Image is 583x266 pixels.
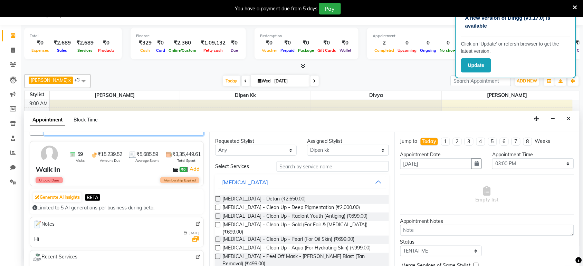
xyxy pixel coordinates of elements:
span: [MEDICAL_DATA] - Clean Up - Deep Pigmentation (₹2,000.00) [222,204,360,213]
p: Click on ‘Update’ or refersh browser to get the latest version. [461,40,570,55]
p: A new version of Dingg (v3.17.0) is available [465,14,566,30]
span: Divya [311,91,442,100]
div: ₹2,689 [51,39,74,47]
span: Upcoming [396,48,419,53]
span: Services [76,48,94,53]
div: Weeks [535,138,551,145]
li: 6 [500,138,509,146]
span: Wed [256,78,273,83]
div: ₹0 [338,39,353,47]
div: Stylist [25,91,49,98]
span: Expenses [30,48,51,53]
div: Today [422,138,437,145]
div: ₹0 [316,39,338,47]
div: You have a payment due from 5 days [235,5,318,12]
span: Due [229,48,240,53]
span: +3 [74,77,85,82]
button: Pay [319,3,341,14]
span: Dipen kk [180,91,311,100]
a: Add [189,165,201,173]
div: ₹0 [296,39,316,47]
div: ₹0 [260,39,279,47]
div: ₹329 [136,39,154,47]
span: Package [296,48,316,53]
span: [PERSON_NAME] [31,77,68,83]
span: [MEDICAL_DATA] - Clean Up - Aqua (For Hydrating Skin) (₹999.00) [222,244,371,253]
li: 5 [488,138,497,146]
span: Voucher [260,48,279,53]
span: Visits [76,158,85,163]
span: Wallet [338,48,353,53]
div: Hi [34,236,39,243]
div: Appointment [373,33,458,39]
span: Gift Cards [316,48,338,53]
span: Average Spent [136,158,159,163]
span: Cash [139,48,152,53]
span: Products [96,48,116,53]
div: Select Services [210,163,271,170]
span: No show [438,48,458,53]
span: [MEDICAL_DATA] - Clean Up - Pearl (For Oil Skin) (₹699.00) [222,236,354,244]
span: Membership Expired [160,177,199,183]
span: Empty list [476,186,499,204]
input: Search by service name [277,161,389,172]
div: 2 [373,39,396,47]
div: Appointment Time [492,151,574,158]
span: [PERSON_NAME] [442,91,573,100]
span: ₹15,239.52 [98,151,122,158]
div: ₹0 [228,39,240,47]
span: ₹5,685.59 [136,151,158,158]
span: Card [154,48,167,53]
span: Prepaid [279,48,296,53]
span: 59 [77,151,83,158]
div: ₹0 [279,39,296,47]
div: ₹1,09,132 [198,39,228,47]
span: ADD NEW [517,78,537,83]
span: | [187,165,201,173]
div: Limited to 5 AI generations per business during beta. [32,204,201,211]
input: Search Appointment [451,76,511,86]
div: 9:00 AM [28,100,49,107]
span: [MEDICAL_DATA] - Detan (₹2,650.00) [222,195,306,204]
li: 2 [453,138,462,146]
div: ₹2,689 [74,39,96,47]
span: Completed [373,48,396,53]
div: Appointment Notes [400,218,574,225]
div: ₹0 [96,39,116,47]
span: [PERSON_NAME] [50,91,180,100]
button: [MEDICAL_DATA] [218,176,386,188]
span: Total Spent [177,158,195,163]
li: 4 [476,138,485,146]
span: Recent Services [33,253,77,262]
div: 0 [396,39,419,47]
div: 0 [419,39,438,47]
li: 3 [465,138,474,146]
div: Status [400,238,482,246]
div: Jump to [400,138,418,145]
button: ADD NEW [515,76,539,86]
span: [MEDICAL_DATA] - Clean Up - Radiant Youth (Antiging) (₹699.00) [222,213,367,221]
li: 7 [512,138,520,146]
span: Today [223,76,240,86]
div: [MEDICAL_DATA] [222,178,268,186]
span: Block Time [74,117,98,123]
div: Appointment Date [400,151,482,158]
li: 8 [523,138,532,146]
div: Finance [136,33,240,39]
button: Generate AI Insights [33,193,82,202]
button: Close [564,114,574,124]
span: Amount Due [100,158,120,163]
div: Assigned Stylist [307,138,389,145]
div: ₹0 [154,39,167,47]
div: Total [30,33,116,39]
div: ₹0 [30,39,51,47]
span: ₹3,35,449.61 [172,151,201,158]
span: Petty cash [202,48,224,53]
img: avatar [39,144,59,164]
div: Redemption [260,33,353,39]
span: Sales [56,48,69,53]
span: [MEDICAL_DATA] - Clean Up - Gold (For Fair & [MEDICAL_DATA]) (₹699.00) [222,221,383,236]
li: 1 [441,138,450,146]
div: 0 [438,39,458,47]
span: Unpaid Dues [36,177,63,183]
